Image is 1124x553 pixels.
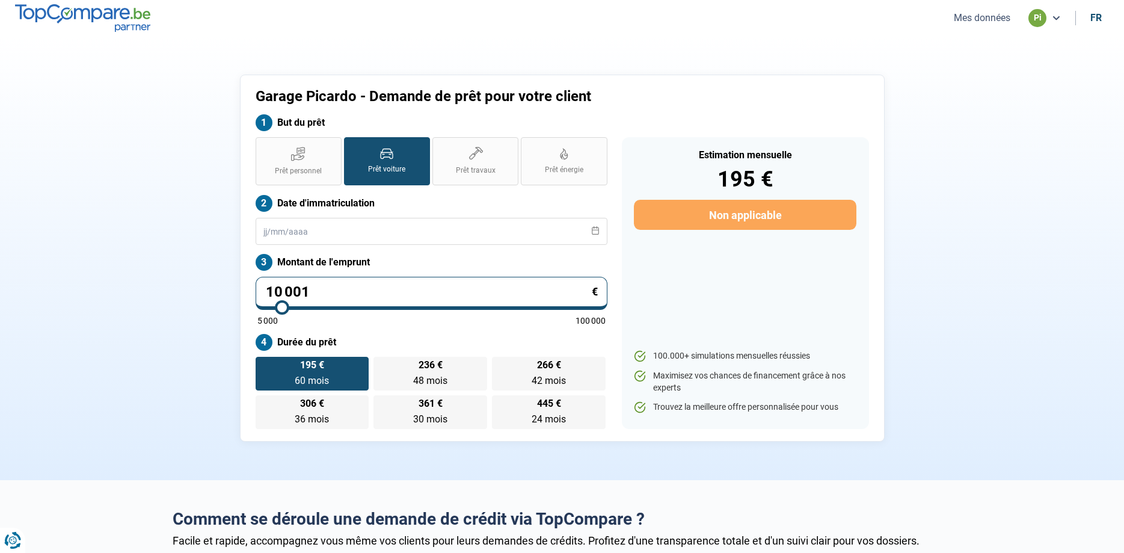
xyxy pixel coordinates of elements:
[173,509,952,530] h2: Comment se déroule une demande de crédit via TopCompare ?
[576,317,606,325] span: 100 000
[300,399,324,409] span: 306 €
[537,399,561,409] span: 445 €
[368,164,405,175] span: Prêt voiture
[592,286,598,297] span: €
[256,254,607,271] label: Montant de l'emprunt
[532,375,566,386] span: 42 mois
[256,218,607,245] input: jj/mm/aaaa
[950,11,1014,24] button: Mes données
[257,317,278,325] span: 5 000
[295,375,329,386] span: 60 mois
[532,413,566,425] span: 24 mois
[256,114,607,131] label: But du prêt
[295,413,329,425] span: 36 mois
[634,401,856,413] li: Trouvez la meilleure offre personnalisée pour vous
[275,166,322,176] span: Prêt personnel
[413,375,447,386] span: 48 mois
[634,350,856,362] li: 100.000+ simulations mensuelles réussies
[456,165,496,176] span: Prêt travaux
[419,399,443,409] span: 361 €
[300,360,324,370] span: 195 €
[15,4,150,31] img: TopCompare.be
[256,195,607,212] label: Date d'immatriculation
[413,413,447,425] span: 30 mois
[256,88,712,105] h1: Garage Picardo - Demande de prêt pour votre client
[634,168,856,190] div: 195 €
[634,200,856,230] button: Non applicable
[634,370,856,394] li: Maximisez vos chances de financement grâce à nos experts
[537,360,561,370] span: 266 €
[634,150,856,160] div: Estimation mensuelle
[1028,9,1046,27] div: pi
[545,165,583,175] span: Prêt énergie
[419,360,443,370] span: 236 €
[256,334,607,351] label: Durée du prêt
[173,534,952,547] div: Facile et rapide, accompagnez vous même vos clients pour leurs demandes de crédits. Profitez d'un...
[1090,12,1102,23] div: fr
